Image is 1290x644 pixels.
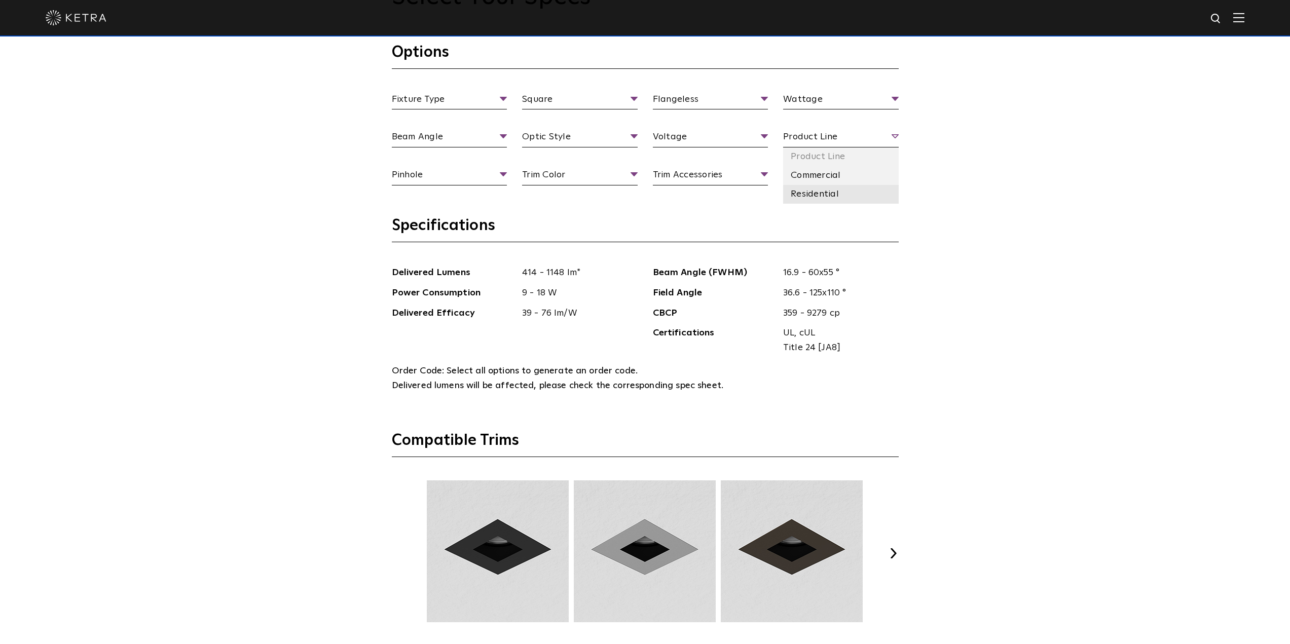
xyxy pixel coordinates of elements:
[776,286,899,300] span: 36.6 - 125x110 °
[653,286,776,300] span: Field Angle
[719,480,864,622] img: TRM184.jpg
[783,147,899,166] li: Product Line
[392,431,899,457] h3: Compatible Trims
[522,168,638,185] span: Trim Color
[783,166,899,185] li: Commercial
[1210,13,1223,25] img: search icon
[783,326,891,340] span: UL, cUL
[653,266,776,280] span: Beam Angle (FWHM)
[392,130,507,147] span: Beam Angle
[1233,13,1244,22] img: Hamburger%20Nav.svg
[392,168,507,185] span: Pinhole
[572,480,717,622] img: TRM183.jpg
[392,366,445,375] span: Order Code:
[514,306,638,321] span: 39 - 76 lm/W
[392,92,507,110] span: Fixture Type
[392,43,899,69] h3: Options
[783,185,899,204] li: Residential
[653,306,776,321] span: CBCP
[392,306,515,321] span: Delivered Efficacy
[653,92,768,110] span: Flangeless
[46,10,106,25] img: ketra-logo-2019-white
[783,130,899,147] span: Product Line
[522,130,638,147] span: Optic Style
[514,286,638,300] span: 9 - 18 W
[776,306,899,321] span: 359 - 9279 cp
[783,340,891,355] span: Title 24 [JA8]
[783,92,899,110] span: Wattage
[776,266,899,280] span: 16.9 - 60x55 °
[889,548,899,558] button: Next
[392,216,899,242] h3: Specifications
[653,168,768,185] span: Trim Accessories
[653,130,768,147] span: Voltage
[392,286,515,300] span: Power Consumption
[447,366,638,375] span: Select all options to generate an order code.
[425,480,570,622] img: TRM182.jpg
[392,381,724,390] span: Delivered lumens will be affected, please check the corresponding spec sheet.
[514,266,638,280] span: 414 - 1148 lm*
[522,92,638,110] span: Square
[653,326,776,355] span: Certifications
[392,266,515,280] span: Delivered Lumens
